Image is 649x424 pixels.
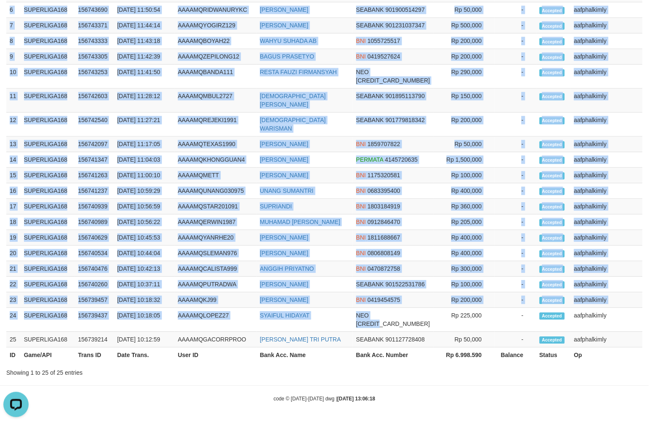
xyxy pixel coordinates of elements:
[175,261,257,277] td: AAAAMQCALISTA999
[21,199,75,215] td: SUPERLIGA168
[571,332,643,348] td: aafphalkimly
[368,172,400,179] span: Copy 1175320581 to clipboard
[571,184,643,199] td: aafphalkimly
[75,65,114,89] td: 156743253
[571,49,643,65] td: aafphalkimly
[175,215,257,230] td: AAAAMQERWIN1987
[114,277,175,293] td: [DATE] 10:37:11
[175,293,257,308] td: AAAAMQKJ99
[434,246,495,261] td: Rp 400,000
[75,230,114,246] td: 156740629
[75,3,114,18] td: 156743690
[356,53,366,60] span: BNI
[114,215,175,230] td: [DATE] 10:56:22
[571,34,643,49] td: aafphalkimly
[6,89,21,113] td: 11
[495,246,536,261] td: -
[260,69,337,76] a: RESTA FAUZI FIRMANSYAH
[6,246,21,261] td: 20
[434,89,495,113] td: Rp 150,000
[368,219,400,226] span: Copy 0912846470 to clipboard
[260,281,308,288] a: [PERSON_NAME]
[571,277,643,293] td: aafphalkimly
[75,89,114,113] td: 156742603
[434,168,495,184] td: Rp 100,000
[356,297,366,304] span: BNI
[540,173,565,180] span: Accepted
[175,89,257,113] td: AAAAMQMBUL2727
[6,18,21,34] td: 7
[434,65,495,89] td: Rp 290,000
[6,168,21,184] td: 15
[6,199,21,215] td: 17
[260,157,308,163] a: [PERSON_NAME]
[356,141,366,148] span: BNI
[114,293,175,308] td: [DATE] 10:18:32
[536,348,571,363] th: Status
[21,3,75,18] td: SUPERLIGA168
[175,308,257,332] td: AAAAMQLOPEZ27
[540,266,565,273] span: Accepted
[175,277,257,293] td: AAAAMQPUTRADWA
[368,266,400,272] span: Copy 0470872758 to clipboard
[356,22,384,29] span: SEABANK
[540,297,565,304] span: Accepted
[434,3,495,18] td: Rp 50,000
[260,141,308,148] a: [PERSON_NAME]
[114,152,175,168] td: [DATE] 11:04:03
[356,172,366,179] span: BNI
[434,184,495,199] td: Rp 400,000
[257,348,353,363] th: Bank Acc. Name
[75,137,114,152] td: 156742097
[434,152,495,168] td: Rp 1,500,000
[75,277,114,293] td: 156740260
[434,348,495,363] th: Rp 6.998.590
[6,215,21,230] td: 18
[356,69,369,76] span: NEO
[540,93,565,101] span: Accepted
[368,188,400,195] span: Copy 0683395400 to clipboard
[540,282,565,289] span: Accepted
[386,281,425,288] span: Copy 901522531786 to clipboard
[495,89,536,113] td: -
[6,65,21,89] td: 10
[368,297,400,304] span: Copy 0419454575 to clipboard
[386,22,425,29] span: Copy 901231037347 to clipboard
[385,157,418,163] span: Copy 4145720635 to clipboard
[114,332,175,348] td: [DATE] 10:12:59
[368,141,400,148] span: Copy 1859707822 to clipboard
[571,168,643,184] td: aafphalkimly
[495,293,536,308] td: -
[495,65,536,89] td: -
[571,308,643,332] td: aafphalkimly
[175,152,257,168] td: AAAAMQKHONGGUAN4
[6,113,21,137] td: 12
[21,293,75,308] td: SUPERLIGA168
[495,18,536,34] td: -
[6,308,21,332] td: 24
[386,117,425,124] span: Copy 901779818342 to clipboard
[571,230,643,246] td: aafphalkimly
[495,3,536,18] td: -
[114,49,175,65] td: [DATE] 11:42:39
[260,266,314,272] a: ANGGIH PRIYATNO
[21,184,75,199] td: SUPERLIGA168
[356,188,366,195] span: BNI
[6,332,21,348] td: 25
[21,332,75,348] td: SUPERLIGA168
[434,113,495,137] td: Rp 200,000
[540,157,565,164] span: Accepted
[434,230,495,246] td: Rp 400,000
[540,54,565,61] span: Accepted
[175,168,257,184] td: AAAAMQMETT
[21,34,75,49] td: SUPERLIGA168
[6,293,21,308] td: 23
[75,348,114,363] th: Trans ID
[114,89,175,113] td: [DATE] 11:28:12
[356,93,384,100] span: SEABANK
[571,246,643,261] td: aafphalkimly
[368,53,400,60] span: Copy 0419527624 to clipboard
[540,38,565,45] span: Accepted
[356,117,384,124] span: SEABANK
[75,18,114,34] td: 156743371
